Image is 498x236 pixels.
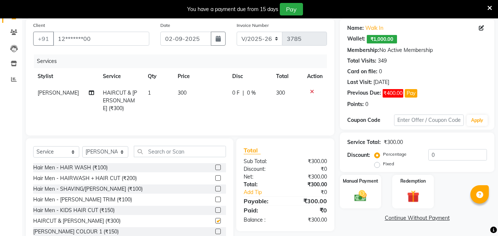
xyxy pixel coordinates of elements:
[347,101,364,108] div: Points:
[272,68,303,85] th: Total
[173,68,228,85] th: Price
[276,89,285,96] span: 300
[285,206,332,215] div: ₹0
[238,173,285,181] div: Net:
[238,158,285,165] div: Sub Total:
[238,197,285,205] div: Payable:
[33,217,121,225] div: HAIRCUT & [PERSON_NAME] (₹300)
[228,68,272,85] th: Disc
[33,196,132,204] div: Hair Men - [PERSON_NAME] TRIM (₹100)
[400,178,426,184] label: Redemption
[394,115,464,126] input: Enter Offer / Coupon Code
[38,89,79,96] span: [PERSON_NAME]
[285,158,332,165] div: ₹300.00
[178,89,187,96] span: 300
[365,101,368,108] div: 0
[280,3,303,15] button: Pay
[285,165,332,173] div: ₹0
[467,115,488,126] button: Apply
[33,68,98,85] th: Stylist
[347,24,364,32] div: Name:
[403,189,423,204] img: _gift.svg
[33,185,143,193] div: Hair Men - SHAVING/[PERSON_NAME] (₹100)
[384,138,403,146] div: ₹300.00
[285,216,332,224] div: ₹300.00
[238,189,293,196] a: Add Tip
[347,46,487,54] div: No Active Membership
[383,89,403,98] span: ₹400.00
[33,175,137,182] div: Hair Men - HAIRWASH + HAIR CUT (₹200)
[238,165,285,173] div: Discount:
[378,57,387,65] div: 349
[351,189,370,203] img: _cash.svg
[160,22,170,29] label: Date
[347,78,372,86] div: Last Visit:
[247,89,256,97] span: 0 %
[347,57,376,65] div: Total Visits:
[379,68,382,75] div: 0
[341,214,493,222] a: Continue Without Payment
[238,216,285,224] div: Balance :
[347,116,394,124] div: Coupon Code
[232,89,240,97] span: 0 F
[303,68,327,85] th: Action
[34,54,332,68] div: Services
[285,181,332,189] div: ₹300.00
[347,151,370,159] div: Discount:
[347,138,381,146] div: Service Total:
[383,151,407,158] label: Percentage
[347,35,365,43] div: Wallet:
[347,89,381,98] div: Previous Due:
[33,32,54,46] button: +91
[187,6,278,13] div: You have a payment due from 15 days
[238,206,285,215] div: Paid:
[33,228,119,236] div: [PERSON_NAME] COLOUR 1 (₹150)
[143,68,173,85] th: Qty
[148,89,151,96] span: 1
[373,78,389,86] div: [DATE]
[33,22,45,29] label: Client
[134,146,226,157] input: Search or Scan
[347,46,379,54] div: Membership:
[367,35,397,43] span: ₹1,000.00
[383,161,394,167] label: Fixed
[98,68,143,85] th: Service
[33,164,108,172] div: Hair Men - HAIR WASH (₹100)
[285,197,332,205] div: ₹300.00
[365,24,383,32] a: Walk In
[103,89,137,112] span: HAIRCUT & [PERSON_NAME] (₹300)
[243,89,244,97] span: |
[238,181,285,189] div: Total:
[347,68,377,75] div: Card on file:
[53,32,149,46] input: Search by Name/Mobile/Email/Code
[285,173,332,181] div: ₹300.00
[293,189,333,196] div: ₹0
[343,178,378,184] label: Manual Payment
[237,22,269,29] label: Invoice Number
[33,207,115,214] div: Hair Men - KIDS HAIR CUT (₹150)
[405,89,417,98] button: Pay
[244,147,261,154] span: Total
